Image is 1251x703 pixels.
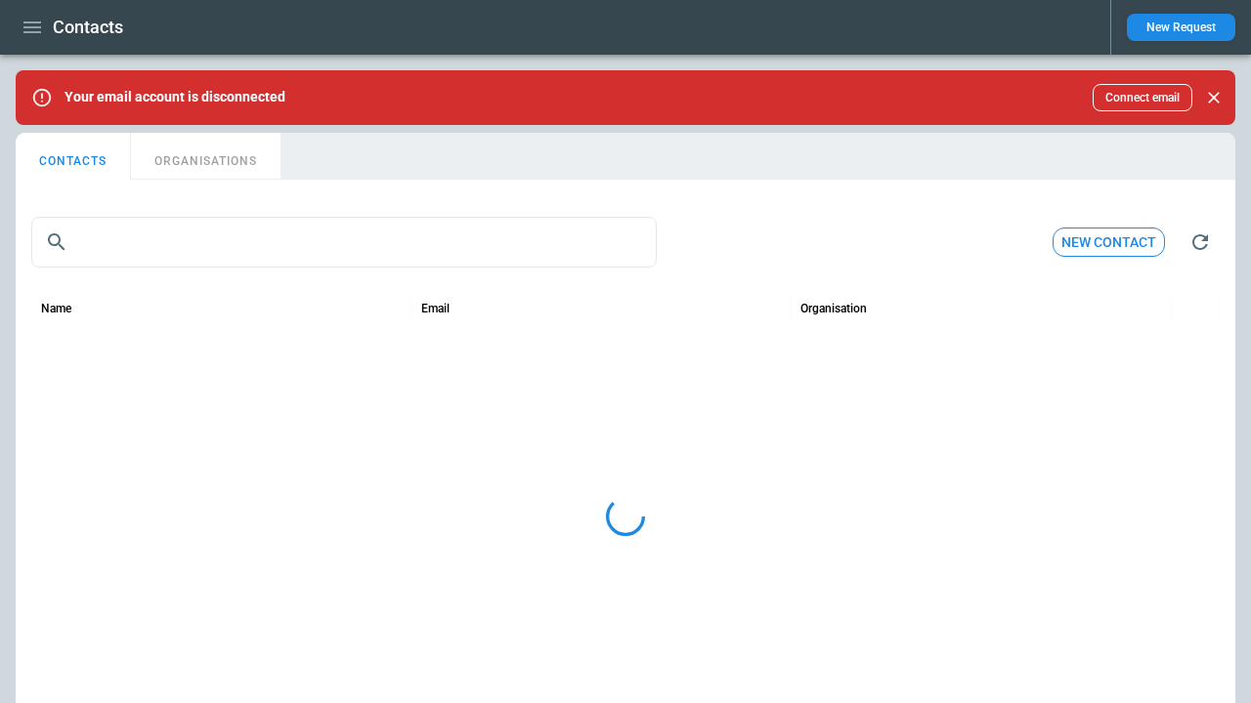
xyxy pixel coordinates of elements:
[41,302,71,315] div: Name
[1093,84,1192,111] button: Connect email
[53,16,123,39] h1: Contacts
[131,133,280,180] button: ORGANISATIONS
[800,302,867,315] div: Organisation
[1200,76,1228,119] div: dismiss
[16,133,131,180] button: CONTACTS
[421,302,450,315] div: Email
[1200,84,1228,111] button: Close
[65,89,285,105] p: Your email account is disconnected
[1127,14,1235,41] button: New Request
[1053,227,1165,258] button: New contact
